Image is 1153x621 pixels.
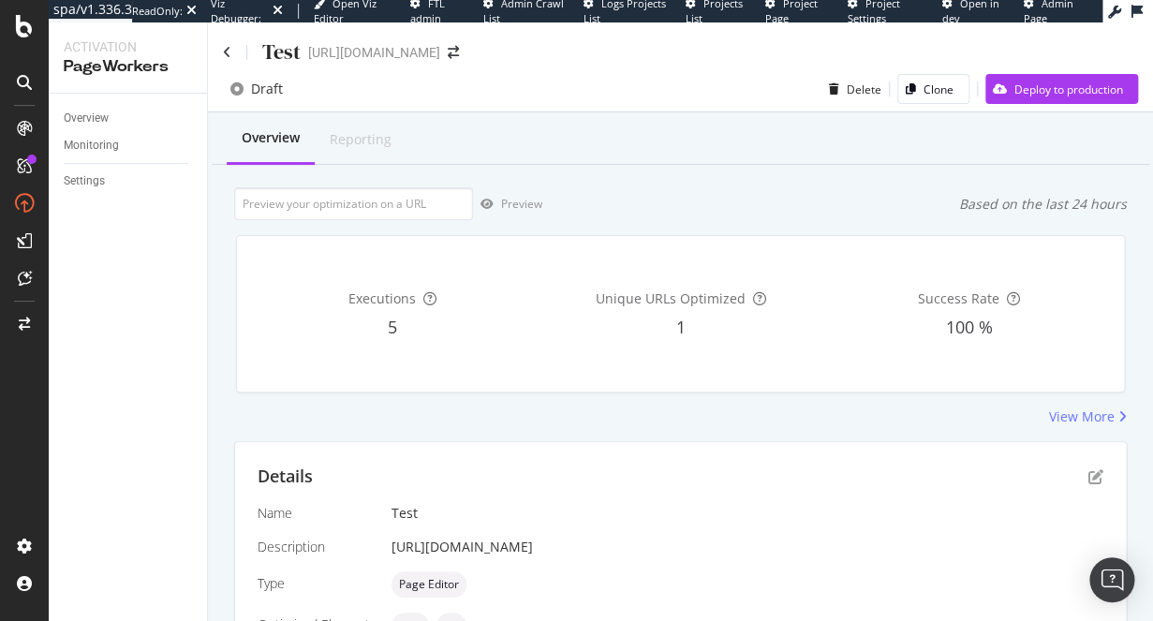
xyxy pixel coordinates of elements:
div: pen-to-square [1088,469,1103,484]
span: 100 % [945,316,992,338]
button: Delete [821,74,881,104]
div: Draft [251,80,283,98]
a: Monitoring [64,136,194,155]
div: Test [262,37,301,67]
div: PageWorkers [64,56,192,78]
button: Clone [897,74,969,104]
div: ReadOnly: [132,4,183,19]
div: Test [392,504,1103,523]
div: Preview [501,196,542,212]
span: Success Rate [918,289,999,307]
button: Deploy to production [985,74,1138,104]
div: Overview [64,109,109,128]
a: Overview [64,109,194,128]
span: Page Editor [399,579,459,590]
div: Details [258,465,313,489]
span: 5 [388,316,397,338]
div: Monitoring [64,136,119,155]
div: Type [258,574,377,593]
div: Settings [64,171,105,191]
div: arrow-right-arrow-left [448,46,459,59]
div: Name [258,504,377,523]
a: View More [1049,407,1127,426]
div: [URL][DOMAIN_NAME] [308,43,440,62]
div: neutral label [392,571,466,598]
div: Based on the last 24 hours [959,195,1127,214]
div: Delete [847,81,881,97]
div: Activation [64,37,192,56]
div: Description [258,538,377,556]
span: Executions [348,289,416,307]
div: Deploy to production [1014,81,1123,97]
div: Clone [924,81,953,97]
a: Settings [64,171,194,191]
a: Click to go back [223,46,231,59]
input: Preview your optimization on a URL [234,187,473,220]
div: View More [1049,407,1115,426]
div: Reporting [330,130,392,149]
span: 1 [675,316,685,338]
button: Preview [473,189,542,219]
div: Open Intercom Messenger [1089,557,1134,602]
span: Unique URLs Optimized [595,289,745,307]
div: Overview [242,128,300,147]
div: [URL][DOMAIN_NAME] [392,538,1103,556]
